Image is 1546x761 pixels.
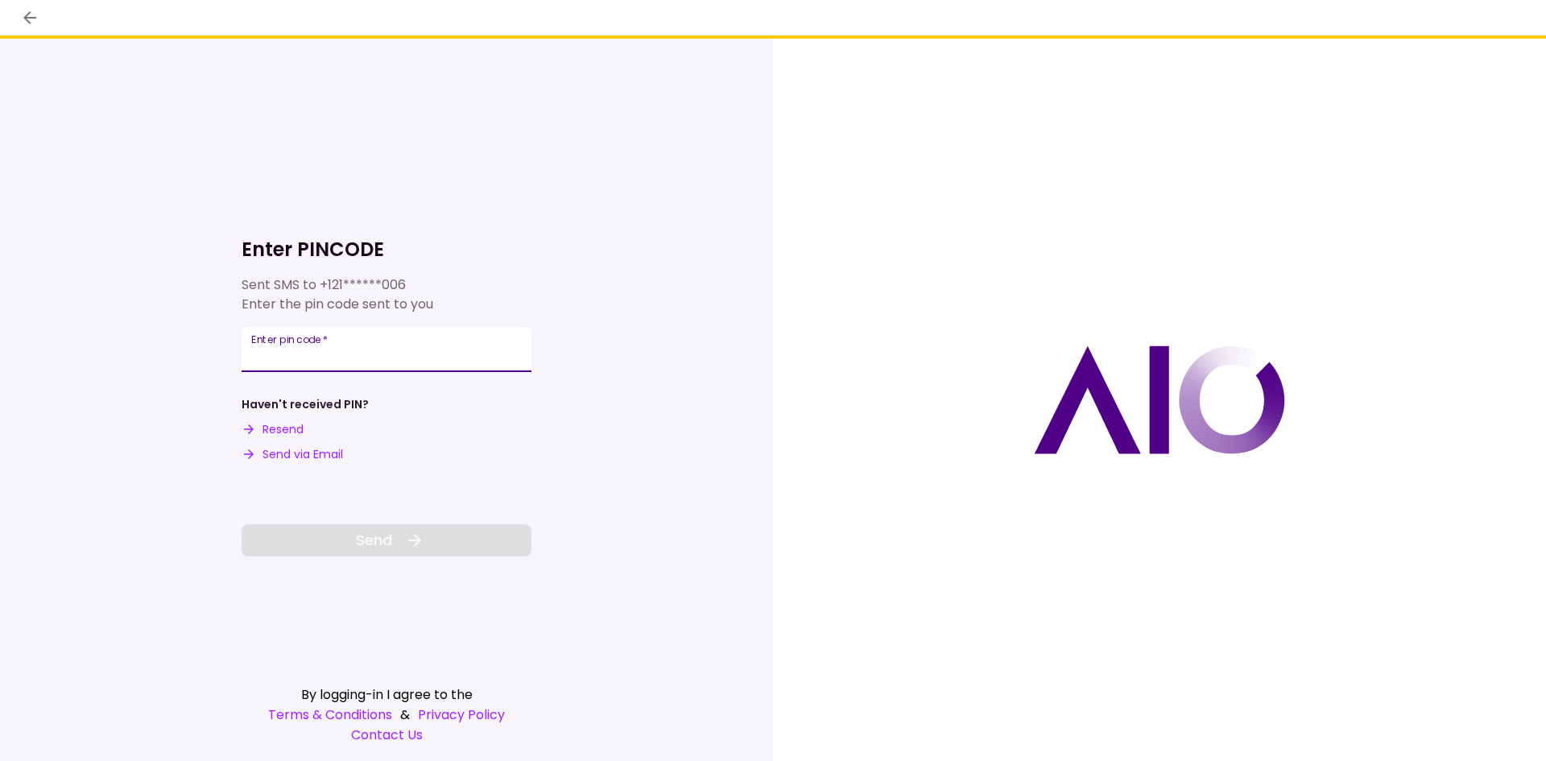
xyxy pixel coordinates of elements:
img: AIO logo [1034,345,1285,454]
h1: Enter PINCODE [242,237,531,263]
div: Haven't received PIN? [242,396,369,413]
a: Contact Us [242,725,531,745]
button: Send [242,524,531,556]
span: Send [356,529,392,551]
div: Sent SMS to Enter the pin code sent to you [242,275,531,314]
div: By logging-in I agree to the [242,684,531,705]
a: Terms & Conditions [268,705,392,725]
a: Privacy Policy [418,705,505,725]
button: Send via Email [242,446,343,463]
button: back [16,4,43,31]
button: Resend [242,421,304,438]
div: & [242,705,531,725]
label: Enter pin code [251,333,328,346]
